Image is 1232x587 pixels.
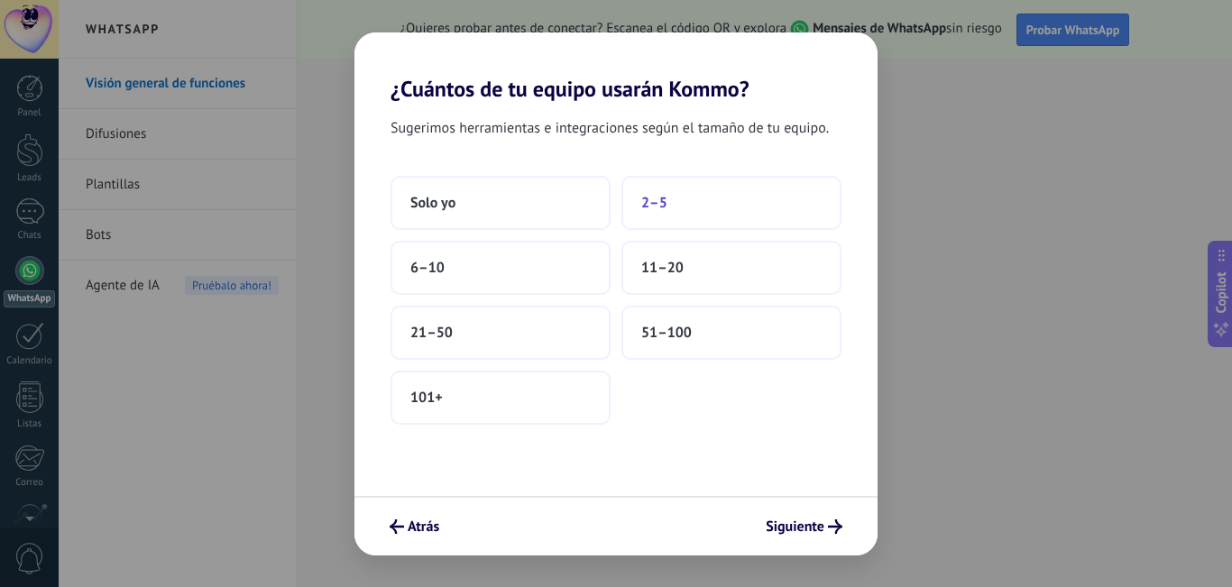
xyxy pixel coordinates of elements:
[410,194,455,212] span: Solo yo
[641,194,667,212] span: 2–5
[410,259,445,277] span: 6–10
[758,511,850,542] button: Siguiente
[641,259,684,277] span: 11–20
[391,176,611,230] button: Solo yo
[621,241,841,295] button: 11–20
[410,324,453,342] span: 21–50
[621,176,841,230] button: 2–5
[391,371,611,425] button: 101+
[410,389,443,407] span: 101+
[621,306,841,360] button: 51–100
[408,520,439,533] span: Atrás
[391,241,611,295] button: 6–10
[391,116,829,140] span: Sugerimos herramientas e integraciones según el tamaño de tu equipo.
[766,520,824,533] span: Siguiente
[641,324,692,342] span: 51–100
[354,32,878,102] h2: ¿Cuántos de tu equipo usarán Kommo?
[382,511,447,542] button: Atrás
[391,306,611,360] button: 21–50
